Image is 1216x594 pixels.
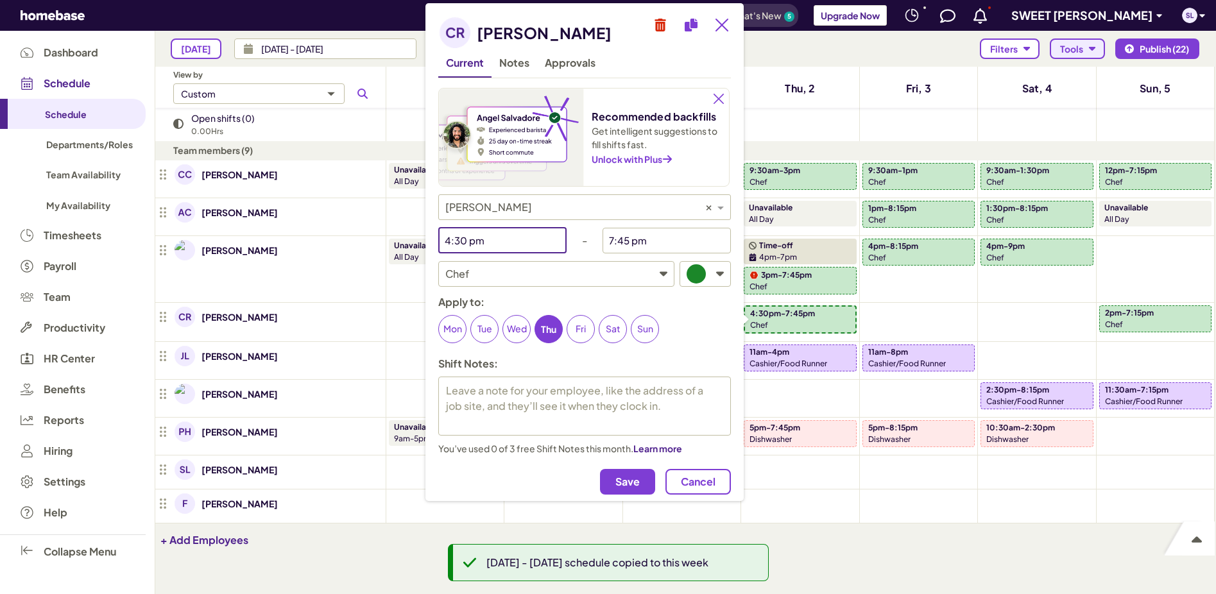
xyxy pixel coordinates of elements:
p: [PERSON_NAME] [201,205,278,220]
span: Benefits [44,384,85,395]
p: Sat [599,322,626,335]
p: 2pm-7:15pm [1105,307,1154,319]
p: 10:30am-2:30pm [986,422,1055,434]
p: Cashier/Food Runner [1105,396,1183,407]
span: Help [44,507,67,518]
p: [PERSON_NAME] [201,167,278,182]
p: [PERSON_NAME] [201,348,278,364]
button: Upgrade Now [814,5,887,26]
a: avatar [173,420,196,443]
p: all day [394,251,491,263]
p: all day [749,214,846,225]
a: Thu, 2 [777,78,823,99]
p: 9am-5pm [394,433,491,445]
h4: Sat, 4 [1022,81,1052,96]
div: Custom [181,89,216,99]
button: Close [708,89,729,109]
p: Chef [445,266,660,282]
span: Timesheets [44,230,101,241]
p: 4:30pm-7:45pm [750,308,815,319]
a: avatar [173,492,196,515]
img: avatar [175,164,195,185]
span: Hiring [44,445,73,457]
p: Chef [868,176,886,188]
p: 11:30am-7:15pm [1105,384,1169,396]
img: avatar [1182,8,1197,23]
p: 1:30pm-8:15pm [986,203,1048,214]
a: [PERSON_NAME] [201,424,278,439]
input: --:-- -- [603,228,712,253]
a: avatar [173,201,196,224]
p: Dishwasher [868,434,911,445]
a: Fri, 3 [898,78,939,99]
span: Reports [44,414,84,426]
span: Payroll [44,260,76,272]
p: Cashier/Food Runner [986,396,1064,407]
p: 5pm-7:45pm [749,422,800,434]
a: [PERSON_NAME] [201,386,278,402]
p: Chef [868,214,886,226]
a: [PERSON_NAME] [201,496,278,511]
p: Unavailable [749,202,792,214]
span: Settings [44,476,85,488]
p: Unavailable [394,421,438,433]
span: Upgrade Now [821,10,880,21]
p: Dishwasher [749,434,792,445]
span: Current [446,57,484,69]
p: [DATE] - [DATE] schedule copied to this week [486,555,708,570]
text: 5 [787,12,791,20]
span: Dashboard [44,47,98,58]
span: Collapse Menu [44,545,116,558]
p: 9:30am-1:30pm [986,165,1049,176]
span: Save [615,475,640,488]
a: avatar [173,344,196,368]
span: Productivity [44,322,105,334]
p: Unavailable [1104,202,1148,214]
p: Chef [986,214,1004,226]
p: Cashier/Food Runner [868,358,946,369]
button: Cancel [665,469,731,495]
p: Time-off [759,240,793,251]
a: Sun, 5 [1132,78,1178,99]
p: Chef [749,176,767,188]
p: 2:30pm-8:15pm [986,384,1049,396]
span: Schedule [44,78,90,89]
button: What's New 5 [726,4,798,27]
p: 4pm-9pm [986,241,1025,252]
p: 9:30am-3pm [749,165,800,176]
a: avatar [173,458,196,481]
p: Tue [471,322,498,335]
button: Tools [1050,38,1105,59]
button: Previous period [422,38,442,59]
a: [PERSON_NAME] [201,309,278,325]
p: Chef [1105,176,1123,188]
p: 1pm-8:15pm [868,203,916,214]
p: 3pm-7:45pm [761,269,812,281]
svg: Homebase Logo [21,10,85,21]
span: Departments/Roles [46,139,133,150]
span: Team Availability [46,169,121,180]
a: avatar [173,382,196,405]
img: avatar [175,346,195,366]
p: 5pm-8:15pm [868,422,918,434]
p: 4pm-8:15pm [868,241,918,252]
h2: [PERSON_NAME] [477,22,612,44]
p: Sun [631,322,658,335]
p: 12pm-7:15pm [1105,165,1157,176]
a: Unlock with Plus [592,151,721,167]
a: [PERSON_NAME] [201,242,278,258]
span: Notes [499,57,529,69]
img: avatar [175,493,195,514]
img: svg+xml;base64,PHN2ZyB4bWxucz0iaHR0cDovL3d3dy53My5vcmcvMjAwMC9zdmciIHdpZHRoPSIxNCIgaGVpZ2h0PSIxNC... [749,271,758,280]
img: avatar [440,17,470,48]
button: Search [352,83,373,104]
img: avatar [175,240,195,260]
button: Save [600,469,655,495]
p: [PERSON_NAME] [201,462,278,477]
img: avatar [175,202,195,223]
p: Unlock with Plus [592,151,662,167]
p: You’ve used 0 of 3 free Shift Notes this month. [438,441,633,456]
